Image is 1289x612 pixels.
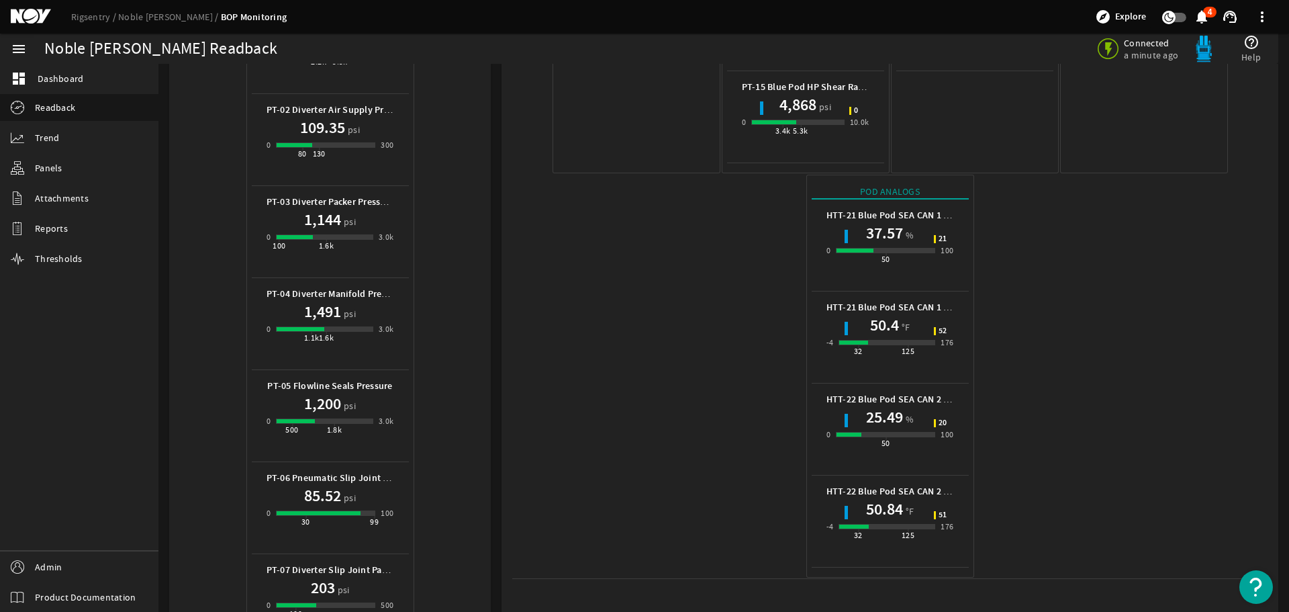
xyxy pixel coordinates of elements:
b: HTT-21 Blue Pod SEA CAN 1 Temperature [826,301,998,314]
h1: 37.57 [866,222,903,244]
div: 1.6k [319,331,334,345]
span: °F [899,320,910,334]
span: psi [345,123,360,136]
div: -4 [826,520,834,533]
div: 100 [381,507,393,520]
h1: 25.49 [866,406,903,428]
mat-icon: help_outline [1243,34,1259,50]
div: Noble [PERSON_NAME] Readback [44,42,277,56]
b: PT-15 Blue Pod HP Shear Ram Pressure [742,81,905,93]
span: 21 [939,235,947,243]
h1: 203 [311,577,335,599]
div: Pod Analogs [812,185,969,200]
div: 99 [370,515,379,529]
div: 125 [902,345,914,358]
span: 51 [939,511,947,519]
span: Explore [1115,10,1146,24]
div: -4 [826,336,834,349]
span: Reports [35,222,68,235]
span: Readback [35,101,75,114]
div: 0 [267,507,271,520]
div: 100 [273,239,285,253]
a: Rigsentry [71,11,118,23]
button: 4 [1194,10,1208,24]
div: 3.0k [379,230,394,244]
h1: 1,144 [304,209,341,230]
div: 176 [941,336,953,349]
div: 500 [381,599,393,612]
div: 0 [267,322,271,336]
h1: 1,491 [304,301,341,322]
div: 0 [267,599,271,612]
mat-icon: support_agent [1222,9,1238,25]
b: PT-06 Pneumatic Slip Joint Pressure [267,472,420,484]
button: Open Resource Center [1239,570,1273,604]
b: PT-03 Diverter Packer Pressure [267,195,395,208]
div: 50 [881,437,890,450]
h1: 85.52 [304,485,341,507]
a: Noble [PERSON_NAME] [118,11,221,23]
span: Trend [35,131,59,144]
div: 1.6k [319,239,334,253]
div: 32 [854,345,863,358]
h1: 1,200 [304,393,341,414]
div: 30 [301,515,310,529]
span: 52 [939,327,947,335]
button: more_vert [1246,1,1278,33]
div: 130 [313,147,326,161]
span: Dashboard [38,72,83,85]
b: PT-04 Diverter Manifold Pressure [267,288,404,300]
span: a minute ago [1124,49,1181,61]
div: 32 [854,529,863,542]
div: 5.3k [793,124,808,138]
span: % [903,228,914,242]
div: 0 [826,244,830,257]
div: 50 [881,253,890,266]
h1: 4,868 [779,94,816,116]
div: 0 [267,230,271,244]
b: HTT-22 Blue Pod SEA CAN 2 Humidity [826,393,984,406]
span: °F [903,505,914,518]
h1: 109.35 [300,117,345,138]
div: 0 [267,138,271,152]
span: 0 [854,107,858,115]
h1: 50.4 [870,314,899,336]
div: 1.1k [304,331,320,345]
span: Help [1241,50,1261,64]
span: Product Documentation [35,591,136,604]
span: 20 [939,419,947,427]
mat-icon: menu [11,41,27,57]
div: 0 [826,428,830,441]
div: 3.0k [379,414,394,428]
span: psi [341,399,356,412]
span: psi [816,100,831,114]
div: 3.0k [379,322,394,336]
span: Panels [35,161,62,175]
b: PT-07 Diverter Slip Joint Packer Hydraulic Pressure [267,564,481,576]
div: 100 [941,244,953,257]
mat-icon: dashboard [11,71,27,87]
span: psi [341,215,356,228]
a: BOP Monitoring [221,11,287,24]
div: 1.8k [327,423,342,437]
span: Attachments [35,191,89,205]
div: 100 [941,428,953,441]
b: HTT-21 Blue Pod SEA CAN 1 Humidity [826,209,984,222]
mat-icon: explore [1095,9,1111,25]
button: Explore [1090,6,1151,28]
div: 125 [902,529,914,542]
div: 10.0k [850,116,869,129]
span: psi [341,491,356,505]
span: Thresholds [35,252,83,265]
div: 0 [742,116,746,129]
div: 176 [941,520,953,533]
span: Admin [35,560,62,574]
div: 500 [285,423,298,437]
img: Bluepod.svg [1190,36,1217,62]
span: psi [341,307,356,320]
mat-icon: notifications [1194,9,1210,25]
div: 3.4k [775,124,791,138]
div: 0 [267,414,271,428]
b: PT-02 Diverter Air Supply Pressure [267,103,412,116]
span: psi [335,583,350,597]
